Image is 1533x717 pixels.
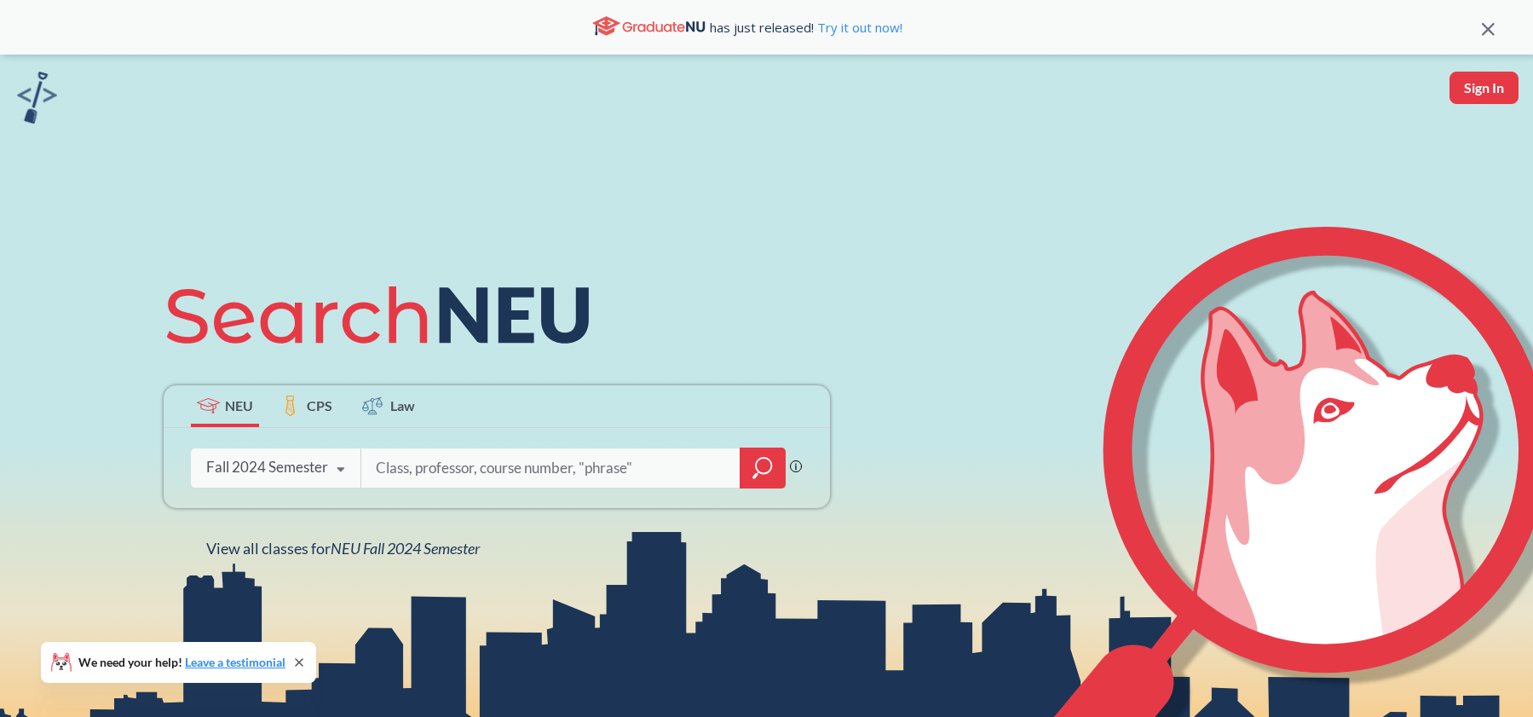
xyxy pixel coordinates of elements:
a: Leave a testimonial [185,655,285,669]
img: sandbox logo [17,72,57,124]
span: We need your help! [78,656,285,668]
span: has just released! [710,18,902,37]
span: View all classes for [206,539,480,558]
span: CPS [307,396,332,415]
a: Try it out now! [814,19,902,36]
a: sandbox logo [17,72,57,129]
div: Fall 2024 Semester [206,458,328,477]
span: Law [390,396,415,415]
span: NEU Fall 2024 Semester [331,539,480,558]
span: NEU [225,396,253,415]
input: Class, professor, course number, "phrase" [374,450,729,486]
div: magnifying glass [740,448,786,489]
button: Sign In [1449,72,1519,104]
svg: magnifying glass [752,456,773,480]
